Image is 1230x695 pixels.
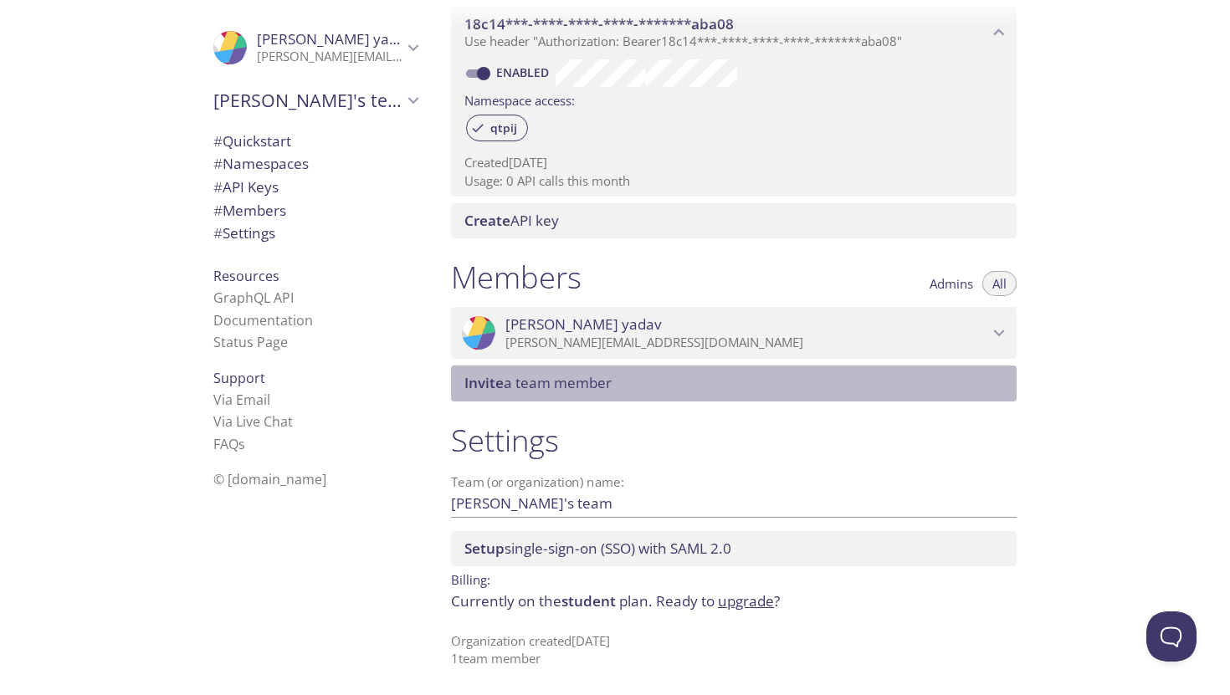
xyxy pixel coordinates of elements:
[451,566,1017,590] p: Billing:
[451,203,1017,238] div: Create API Key
[213,311,313,330] a: Documentation
[213,223,275,243] span: Settings
[451,365,1017,401] div: Invite a team member
[451,307,1017,359] div: Sachinandan yadav
[464,539,731,558] span: single-sign-on (SSO) with SAML 2.0
[561,591,616,611] span: student
[200,222,431,245] div: Team Settings
[238,435,245,453] span: s
[200,79,431,122] div: Sachinandan's team
[213,201,223,220] span: #
[451,422,1017,459] h1: Settings
[451,531,1017,566] div: Setup SSO
[451,258,582,296] h1: Members
[213,289,294,307] a: GraphQL API
[213,131,223,151] span: #
[213,391,270,409] a: Via Email
[213,177,279,197] span: API Keys
[213,412,293,431] a: Via Live Chat
[466,115,528,141] div: qtpij
[213,154,223,173] span: #
[213,369,265,387] span: Support
[257,29,413,49] span: [PERSON_NAME] yadav
[213,201,286,220] span: Members
[464,539,505,558] span: Setup
[1146,611,1197,662] iframe: Help Scout Beacon - Open
[213,177,223,197] span: #
[213,223,223,243] span: #
[200,176,431,199] div: API Keys
[200,199,431,222] div: Members
[505,315,662,334] span: [PERSON_NAME] yadav
[464,172,1003,190] p: Usage: 0 API calls this month
[200,152,431,176] div: Namespaces
[451,476,625,488] label: Team (or organization) name:
[464,211,559,230] span: API key
[257,49,402,65] p: [PERSON_NAME][EMAIL_ADDRESS][DOMAIN_NAME]
[464,373,612,392] span: a team member
[982,271,1017,296] button: All
[464,154,1003,171] p: Created [DATE]
[464,211,510,230] span: Create
[213,267,279,285] span: Resources
[464,87,575,111] label: Namespace access:
[213,131,291,151] span: Quickstart
[200,20,431,75] div: Sachinandan yadav
[451,590,1017,612] p: Currently on the plan.
[213,89,402,112] span: [PERSON_NAME]'s team
[213,470,326,488] span: © [DOMAIN_NAME]
[213,435,245,453] a: FAQ
[451,632,1017,668] p: Organization created [DATE] 1 team member
[656,591,780,611] span: Ready to ?
[464,373,504,392] span: Invite
[494,64,556,80] a: Enabled
[718,591,774,611] a: upgrade
[213,154,309,173] span: Namespaces
[480,120,527,135] span: qtpij
[920,271,983,296] button: Admins
[505,335,988,351] p: [PERSON_NAME][EMAIL_ADDRESS][DOMAIN_NAME]
[200,130,431,153] div: Quickstart
[213,333,288,351] a: Status Page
